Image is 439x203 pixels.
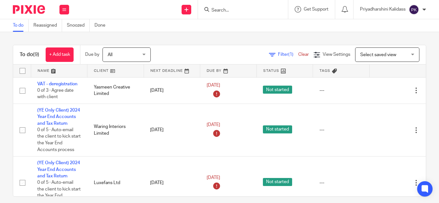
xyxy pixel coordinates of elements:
[85,51,99,58] p: Due by
[360,53,396,57] span: Select saved view
[37,108,80,126] a: (YE Only Client) 2024 Year End Accounts and Tax Return
[46,47,74,62] a: + Add task
[37,88,74,99] span: 0 of 3 · Agree date with client
[207,175,220,180] span: [DATE]
[37,161,80,178] a: (YE Only Client) 2024 Year End Accounts and Tax Return
[288,52,293,57] span: (1)
[37,128,81,152] span: 0 of 5 · Auto-email the client to kick start the Year End Accounts process
[263,125,292,133] span: Not started
[263,86,292,94] span: Not started
[20,51,39,58] h1: To do
[319,69,330,72] span: Tags
[263,178,292,186] span: Not started
[144,104,200,156] td: [DATE]
[360,6,406,13] p: Priyadharshini Kalidass
[323,52,350,57] span: View Settings
[67,19,90,32] a: Snoozed
[87,104,144,156] td: Waring Interiors Limited
[94,19,110,32] a: Done
[207,83,220,88] span: [DATE]
[319,127,363,133] div: ---
[13,19,29,32] a: To do
[87,77,144,104] td: Yasmeen Creative Limited
[13,5,45,14] img: Pixie
[278,52,298,57] span: Filter
[144,77,200,104] td: [DATE]
[298,52,309,57] a: Clear
[37,82,77,86] a: VAT - deregistration
[319,87,363,94] div: ---
[207,123,220,127] span: [DATE]
[319,180,363,186] div: ---
[33,52,39,57] span: (9)
[409,4,419,15] img: svg%3E
[33,19,62,32] a: Reassigned
[211,8,269,13] input: Search
[108,53,112,57] span: All
[304,7,328,12] span: Get Support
